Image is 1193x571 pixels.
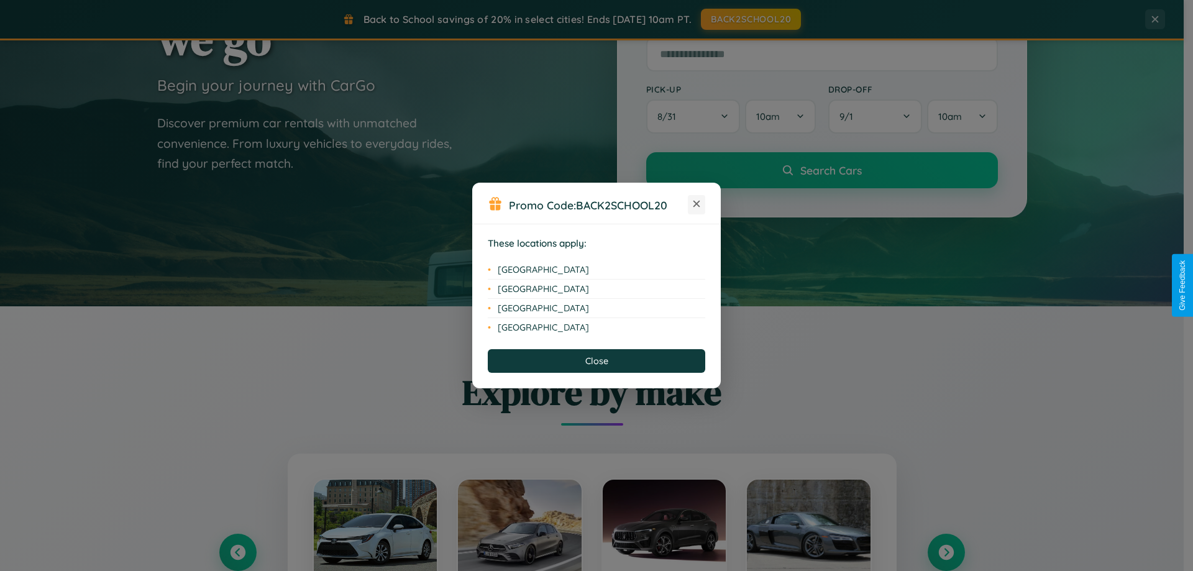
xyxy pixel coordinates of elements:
[1178,260,1187,311] div: Give Feedback
[576,198,667,212] b: BACK2SCHOOL20
[488,318,705,337] li: [GEOGRAPHIC_DATA]
[488,260,705,280] li: [GEOGRAPHIC_DATA]
[488,299,705,318] li: [GEOGRAPHIC_DATA]
[488,280,705,299] li: [GEOGRAPHIC_DATA]
[488,237,587,249] strong: These locations apply:
[509,198,688,212] h3: Promo Code:
[488,349,705,373] button: Close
